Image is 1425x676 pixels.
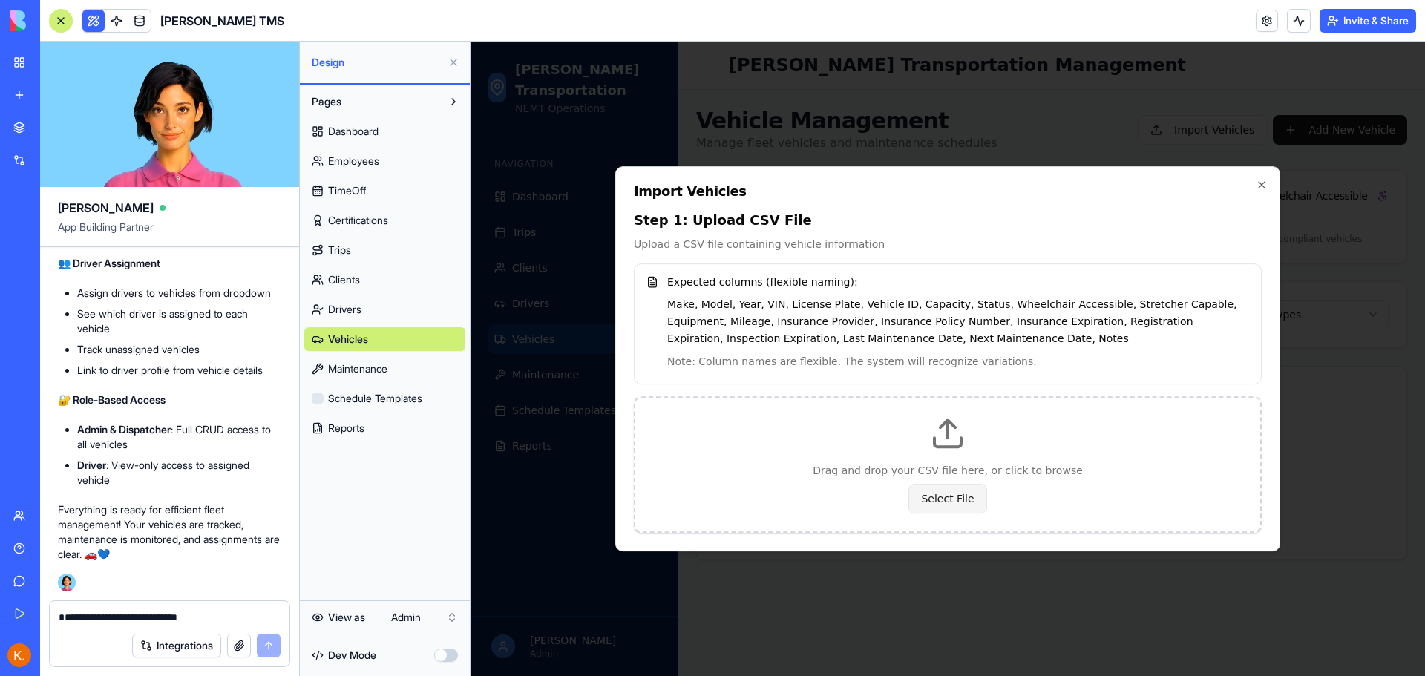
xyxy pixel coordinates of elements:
[328,213,388,228] span: Certifications
[328,421,364,436] span: Reports
[304,387,465,410] a: Schedule Templates
[328,361,387,376] span: Maintenance
[304,209,465,232] a: Certifications
[160,12,284,30] span: [PERSON_NAME] TMS
[58,574,76,591] img: Ella_00000_wcx2te.png
[304,416,465,440] a: Reports
[328,272,360,287] span: Clients
[304,149,465,173] a: Employees
[58,199,154,217] span: [PERSON_NAME]
[183,421,772,436] p: Drag and drop your CSV file here, or click to browse
[58,502,281,562] p: Everything is ready for efficient fleet management! Your vehicles are tracked, maintenance is mon...
[197,255,779,305] p: Make, Model, Year, VIN, License Plate, Vehicle ID, Capacity, Status, Wheelchair Accessible, Stret...
[304,90,442,114] button: Pages
[304,298,465,321] a: Drivers
[132,634,221,657] button: Integrations
[328,610,365,625] span: View as
[77,459,106,471] strong: Driver
[328,243,351,257] span: Trips
[77,423,171,436] strong: Admin & Dispatcher
[163,168,791,189] h3: Step 1: Upload CSV File
[328,302,361,317] span: Drivers
[77,306,281,336] li: See which driver is assigned to each vehicle
[163,143,791,157] h2: Import Vehicles
[197,312,779,329] p: Note: Column names are flexible. The system will recognize variations.
[58,257,160,269] strong: 👥 Driver Assignment
[10,10,102,31] img: logo
[328,648,376,663] span: Dev Mode
[197,232,779,249] p: Expected columns (flexible naming):
[58,393,166,406] strong: 🔐 Role-Based Access
[7,643,31,667] img: ACg8ocIbr4qPd9UasTv7H4Zs3HnFSPShM5XZCehezsT6NgVp_9PQ7g=s96-c
[328,332,368,347] span: Vehicles
[328,183,366,198] span: TimeOff
[77,422,281,452] li: : Full CRUD access to all vehicles
[77,458,281,488] li: : View-only access to assigned vehicle
[304,357,465,381] a: Maintenance
[304,179,465,203] a: TimeOff
[328,391,422,406] span: Schedule Templates
[328,154,379,168] span: Employees
[304,119,465,143] a: Dashboard
[77,342,281,357] li: Track unassigned vehicles
[77,286,281,301] li: Assign drivers to vehicles from dropdown
[304,268,465,292] a: Clients
[438,442,516,472] button: Select File
[304,238,465,262] a: Trips
[1320,9,1416,33] button: Invite & Share
[304,327,465,351] a: Vehicles
[312,55,442,70] span: Design
[312,94,341,109] span: Pages
[77,363,281,378] li: Link to driver profile from vehicle details
[58,220,281,246] span: App Building Partner
[163,195,791,210] p: Upload a CSV file containing vehicle information
[328,124,379,139] span: Dashboard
